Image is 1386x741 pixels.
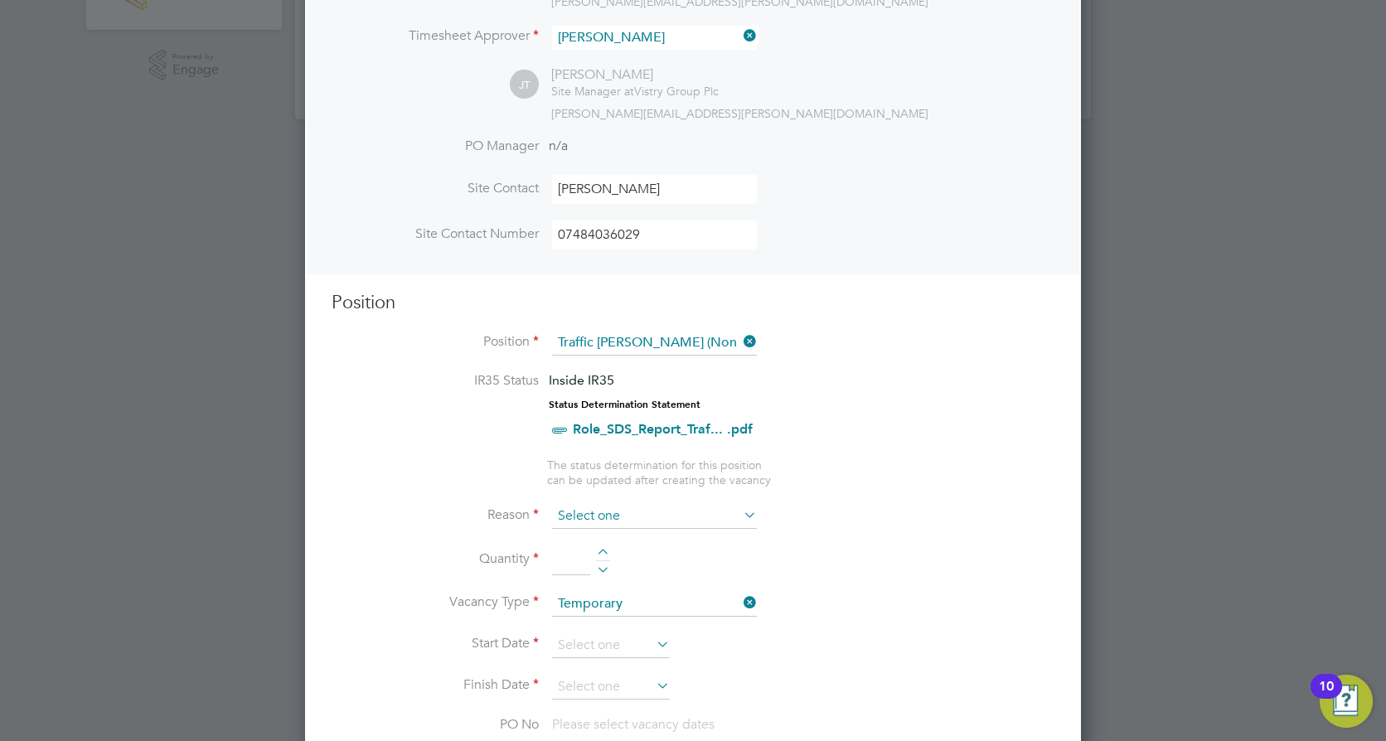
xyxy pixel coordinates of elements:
label: Position [332,333,539,351]
div: [PERSON_NAME] [551,66,719,84]
span: Please select vacancy dates [552,716,715,733]
label: Vacancy Type [332,593,539,611]
input: Select one [552,675,670,700]
label: Timesheet Approver [332,27,539,45]
input: Select one [552,633,670,658]
label: PO No [332,716,539,734]
span: The status determination for this position can be updated after creating the vacancy [547,458,771,487]
span: JT [510,70,539,99]
span: [PERSON_NAME][EMAIL_ADDRESS][PERSON_NAME][DOMAIN_NAME] [551,106,928,121]
a: Role_SDS_Report_Traf... .pdf [573,421,753,437]
label: Site Contact [332,180,539,197]
label: PO Manager [332,138,539,155]
div: Vistry Group Plc [551,84,719,99]
span: Inside IR35 [549,372,614,388]
label: Finish Date [332,676,539,694]
label: Start Date [332,635,539,652]
h3: Position [332,291,1054,315]
label: Quantity [332,550,539,568]
input: Search for... [552,331,757,356]
button: Open Resource Center, 10 new notifications [1320,675,1373,728]
strong: Status Determination Statement [549,399,700,410]
input: Select one [552,504,757,529]
input: Search for... [552,26,757,50]
input: Select one [552,592,757,617]
label: IR35 Status [332,372,539,390]
span: Site Manager at [551,84,634,99]
div: 10 [1319,686,1334,708]
label: Reason [332,506,539,524]
span: n/a [549,138,568,154]
label: Site Contact Number [332,225,539,243]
